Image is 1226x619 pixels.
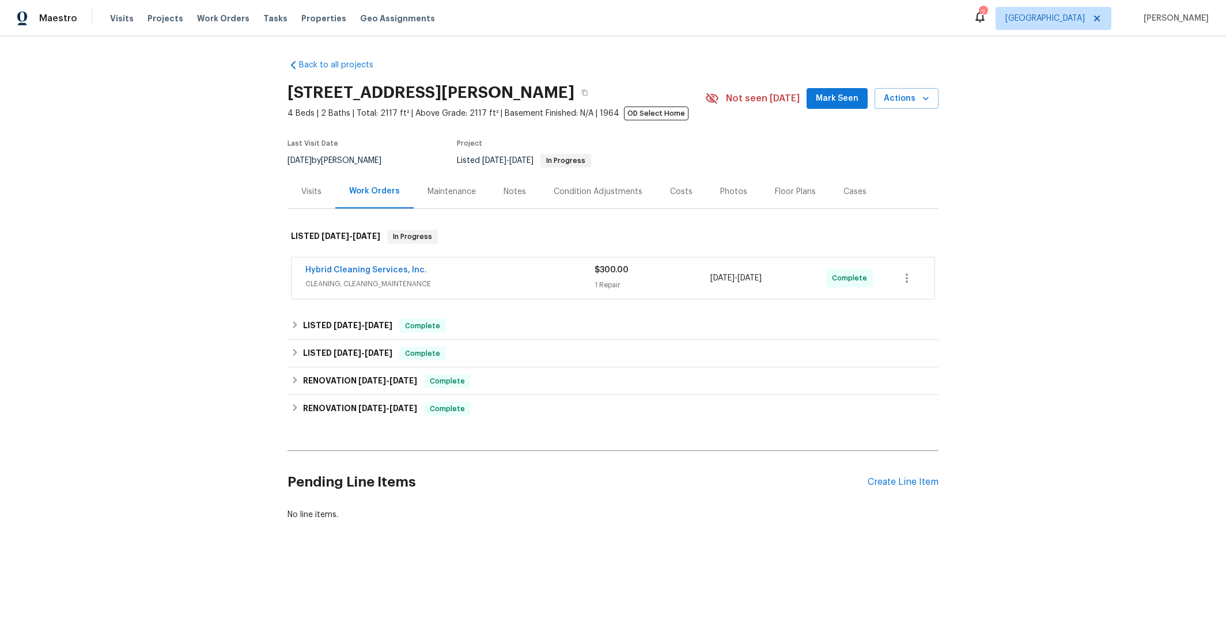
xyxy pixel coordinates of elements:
span: CLEANING, CLEANING_MAINTENANCE [305,278,595,290]
div: Cases [843,186,866,198]
span: [DATE] [482,157,506,165]
span: [DATE] [334,349,361,357]
span: [GEOGRAPHIC_DATA] [1005,13,1085,24]
span: [DATE] [321,232,349,240]
button: Copy Address [574,82,595,103]
span: [DATE] [358,404,386,412]
span: Complete [400,320,445,332]
h6: LISTED [291,230,380,244]
span: Maestro [39,13,77,24]
div: LISTED [DATE]-[DATE]Complete [287,312,939,340]
button: Mark Seen [807,88,868,109]
span: 4 Beds | 2 Baths | Total: 2117 ft² | Above Grade: 2117 ft² | Basement Finished: N/A | 1964 [287,108,705,119]
h6: RENOVATION [303,374,417,388]
span: Complete [425,403,470,415]
div: Floor Plans [775,186,816,198]
span: In Progress [388,231,437,242]
div: Create Line Item [868,477,939,488]
span: [DATE] [287,157,312,165]
span: OD Select Home [624,107,688,120]
span: Visits [110,13,134,24]
div: Costs [670,186,693,198]
span: Projects [147,13,183,24]
h6: LISTED [303,319,392,333]
div: No line items. [287,509,939,521]
span: [DATE] [353,232,380,240]
span: Complete [400,348,445,359]
h6: LISTED [303,347,392,360]
div: LISTED [DATE]-[DATE]In Progress [287,218,939,255]
span: - [334,321,392,329]
span: Not seen [DATE] [726,93,800,104]
span: Complete [425,375,470,387]
div: RENOVATION [DATE]-[DATE]Complete [287,395,939,423]
span: [DATE] [334,321,361,329]
span: In Progress [542,157,590,164]
span: Listed [457,157,591,165]
a: Back to all projects [287,59,398,71]
div: 2 [979,7,987,18]
div: Photos [720,186,747,198]
button: Actions [875,88,939,109]
span: [DATE] [710,274,735,282]
span: - [321,232,380,240]
div: RENOVATION [DATE]-[DATE]Complete [287,367,939,395]
span: [DATE] [389,404,417,412]
span: - [334,349,392,357]
span: [DATE] [389,377,417,385]
span: Geo Assignments [360,13,435,24]
span: Last Visit Date [287,140,338,147]
div: Work Orders [349,185,400,197]
span: [DATE] [365,349,392,357]
span: Mark Seen [816,92,858,106]
span: - [710,272,762,284]
div: Visits [301,186,321,198]
span: - [482,157,533,165]
span: Project [457,140,482,147]
h6: RENOVATION [303,402,417,416]
span: [PERSON_NAME] [1139,13,1209,24]
span: Complete [832,272,872,284]
h2: Pending Line Items [287,455,868,509]
span: Actions [884,92,929,106]
div: Condition Adjustments [554,186,642,198]
span: Tasks [263,14,287,22]
span: $300.00 [595,266,629,274]
span: [DATE] [737,274,762,282]
span: [DATE] [358,377,386,385]
span: Work Orders [197,13,249,24]
div: Notes [504,186,526,198]
a: Hybrid Cleaning Services, Inc. [305,266,427,274]
span: [DATE] [509,157,533,165]
span: [DATE] [365,321,392,329]
span: - [358,377,417,385]
div: Maintenance [427,186,476,198]
div: 1 Repair [595,279,710,291]
div: by [PERSON_NAME] [287,154,395,168]
span: - [358,404,417,412]
span: Properties [301,13,346,24]
div: LISTED [DATE]-[DATE]Complete [287,340,939,367]
h2: [STREET_ADDRESS][PERSON_NAME] [287,87,574,98]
